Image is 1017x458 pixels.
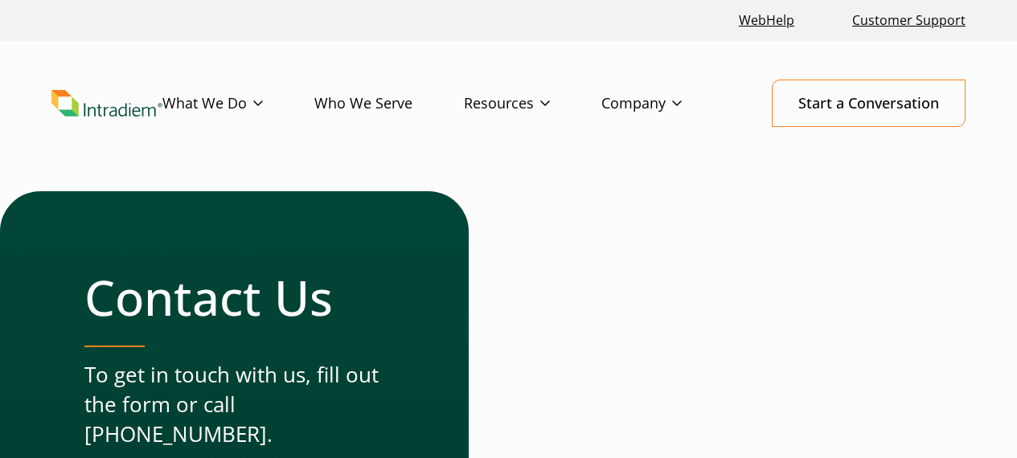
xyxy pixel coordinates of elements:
[84,268,404,326] h1: Contact Us
[51,90,162,117] a: Link to homepage of Intradiem
[84,360,404,450] p: To get in touch with us, fill out the form or call [PHONE_NUMBER].
[601,80,733,127] a: Company
[464,80,601,127] a: Resources
[314,80,464,127] a: Who We Serve
[846,3,972,38] a: Customer Support
[772,80,966,127] a: Start a Conversation
[51,90,162,117] img: Intradiem
[732,3,801,38] a: Link opens in a new window
[162,80,314,127] a: What We Do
